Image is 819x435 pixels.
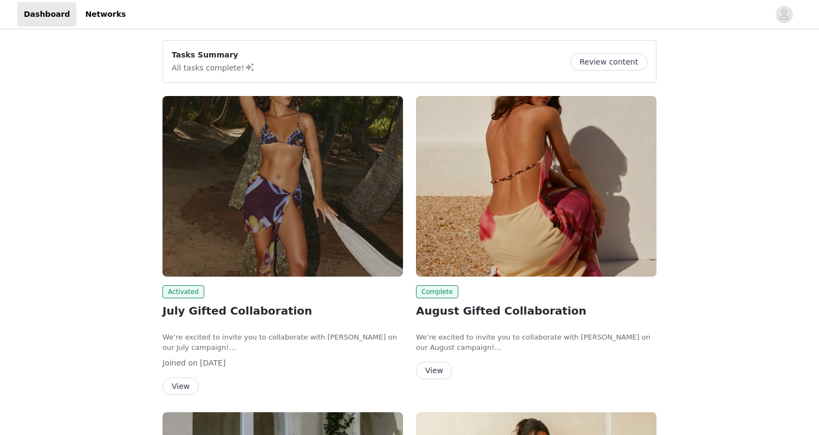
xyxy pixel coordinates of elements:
[17,2,76,27] a: Dashboard
[200,359,225,367] span: [DATE]
[416,332,656,353] p: We’re excited to invite you to collaborate with [PERSON_NAME] on our August campaign!
[162,332,403,353] p: We’re excited to invite you to collaborate with [PERSON_NAME] on our July campaign!
[162,359,198,367] span: Joined on
[416,367,452,375] a: View
[416,362,452,379] button: View
[162,285,204,298] span: Activated
[172,61,255,74] p: All tasks complete!
[162,96,403,277] img: Peppermayo AUS
[162,378,199,395] button: View
[172,49,255,61] p: Tasks Summary
[570,53,647,71] button: Review content
[162,303,403,319] h2: July Gifted Collaboration
[779,6,789,23] div: avatar
[79,2,132,27] a: Networks
[416,285,458,298] span: Complete
[416,303,656,319] h2: August Gifted Collaboration
[416,96,656,277] img: Peppermayo AUS
[162,382,199,391] a: View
